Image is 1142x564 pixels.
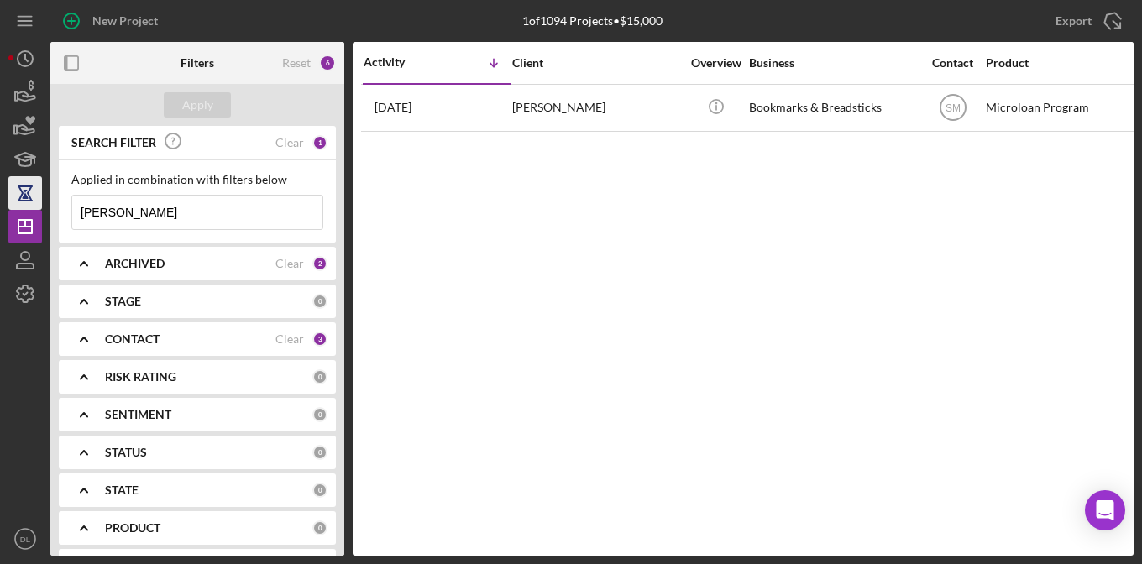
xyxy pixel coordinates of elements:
[8,522,42,556] button: DL
[1085,490,1125,530] div: Open Intercom Messenger
[512,56,680,70] div: Client
[312,520,327,535] div: 0
[512,86,680,130] div: [PERSON_NAME]
[182,92,213,117] div: Apply
[105,446,147,459] b: STATUS
[312,445,327,460] div: 0
[749,56,917,70] div: Business
[312,135,327,150] div: 1
[105,521,160,535] b: PRODUCT
[312,483,327,498] div: 0
[319,55,336,71] div: 6
[312,407,327,422] div: 0
[105,370,176,384] b: RISK RATING
[946,102,961,114] text: SM
[105,295,141,308] b: STAGE
[164,92,231,117] button: Apply
[364,55,437,69] div: Activity
[312,369,327,384] div: 0
[105,332,160,346] b: CONTACT
[20,535,31,544] text: DL
[50,4,175,38] button: New Project
[71,136,156,149] b: SEARCH FILTER
[282,56,311,70] div: Reset
[105,257,165,270] b: ARCHIVED
[275,257,304,270] div: Clear
[105,483,139,497] b: STATE
[92,4,158,38] div: New Project
[522,14,663,28] div: 1 of 1094 Projects • $15,000
[1056,4,1092,38] div: Export
[1039,4,1134,38] button: Export
[275,332,304,346] div: Clear
[105,408,171,421] b: SENTIMENT
[275,136,304,149] div: Clear
[921,56,984,70] div: Contact
[312,332,327,347] div: 3
[749,86,917,130] div: Bookmarks & Breadsticks
[312,294,327,309] div: 0
[71,173,323,186] div: Applied in combination with filters below
[375,101,411,114] time: 2025-07-22 19:30
[684,56,747,70] div: Overview
[181,56,214,70] b: Filters
[312,256,327,271] div: 2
